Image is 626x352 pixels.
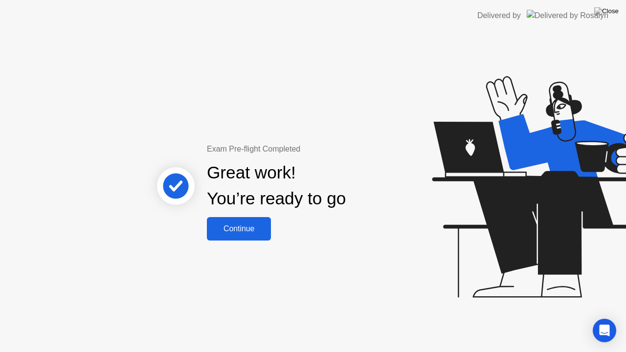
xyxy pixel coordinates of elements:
button: Continue [207,217,271,241]
div: Exam Pre-flight Completed [207,143,409,155]
div: Continue [210,224,268,233]
div: Delivered by [477,10,521,22]
div: Great work! You’re ready to go [207,160,346,212]
div: Open Intercom Messenger [593,319,616,342]
img: Delivered by Rosalyn [527,10,608,21]
img: Close [594,7,619,15]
